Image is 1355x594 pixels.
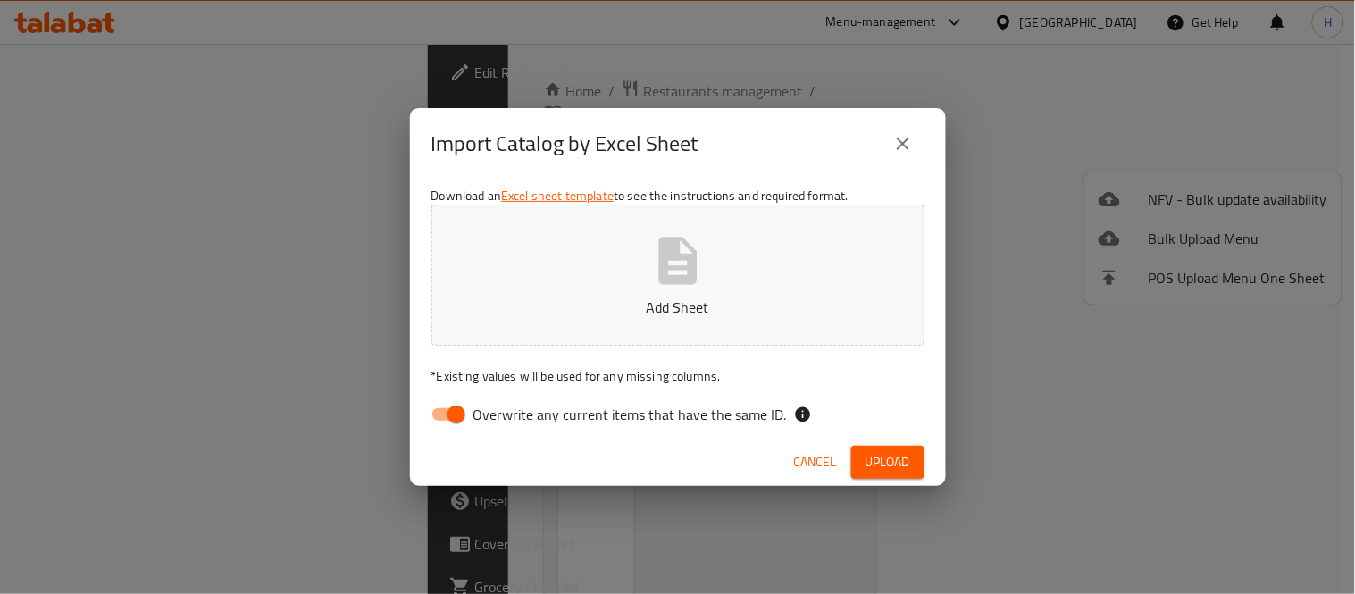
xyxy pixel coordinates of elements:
span: Upload [866,451,910,473]
button: Cancel [787,446,844,479]
svg: If the overwrite option isn't selected, then the items that match an existing ID will be ignored ... [794,406,812,423]
button: Upload [851,446,924,479]
button: Add Sheet [431,205,924,346]
div: Download an to see the instructions and required format. [410,180,946,439]
span: Cancel [794,451,837,473]
button: close [882,122,924,165]
p: Existing values will be used for any missing columns. [431,367,924,385]
a: Excel sheet template [501,184,614,207]
h2: Import Catalog by Excel Sheet [431,130,698,158]
span: Overwrite any current items that have the same ID. [473,404,787,425]
p: Add Sheet [459,297,897,318]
